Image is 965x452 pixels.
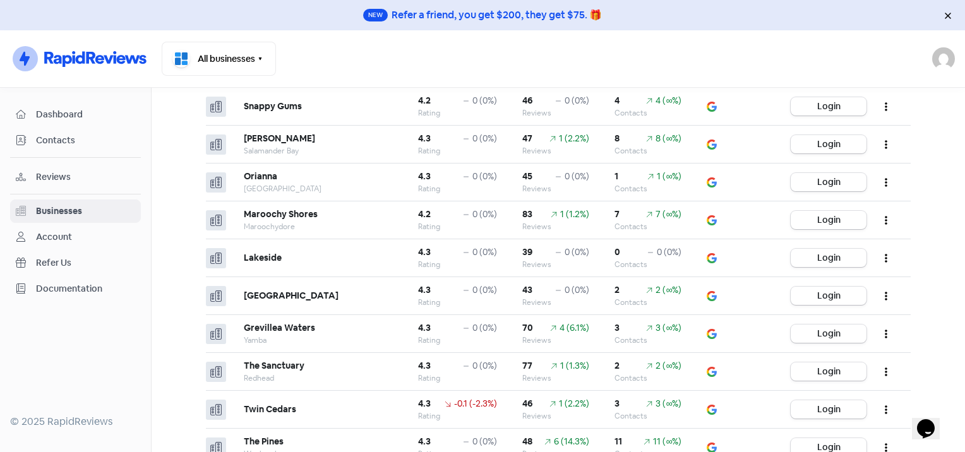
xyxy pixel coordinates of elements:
button: Login [791,135,866,153]
div: 46 [522,94,532,107]
div: Reviews [522,372,589,384]
a: Contacts [10,129,141,152]
img: google.png [707,177,717,187]
div: 45 [522,170,532,183]
div: Reviews [522,335,589,346]
div: 83 [522,208,532,221]
div: 0 [614,246,620,259]
div: Contacts [614,335,682,346]
div: 0 (0%) [472,208,497,221]
span: Documentation [36,282,135,295]
div: Rating [418,221,496,232]
div: 3 [614,321,620,335]
div: 7 [614,208,620,221]
div: 11 [614,435,622,448]
div: 1 (∞%) [657,170,681,183]
button: Login [791,249,866,267]
div: 4.3 [418,397,431,410]
a: Reviews [10,165,141,189]
div: 2 [614,359,620,372]
img: google.png [707,140,717,150]
div: 0 (0%) [472,359,497,372]
div: Contacts [614,259,682,270]
img: google.png [707,405,717,415]
div: Rating [418,410,496,422]
div: Rating [418,145,496,157]
span: New [363,9,388,21]
div: Contacts [614,297,682,308]
div: 6 (14.3%) [554,435,589,448]
div: 11 (∞%) [653,435,681,448]
div: 0 (0%) [472,435,497,448]
a: Dashboard [10,103,141,126]
div: Contacts [614,107,682,119]
div: 3 (∞%) [656,321,681,335]
span: Dashboard [36,108,135,121]
div: 0 (0%) [565,246,589,259]
div: 0 (0%) [472,246,497,259]
div: 0 (0%) [565,283,589,297]
b: Maroochy Shores [244,208,318,220]
div: Rating [418,259,496,270]
div: 3 [614,397,620,410]
div: Contacts [614,183,682,194]
div: Reviews [522,183,589,194]
div: 1 (1.2%) [560,208,589,221]
div: Contacts [614,410,682,422]
b: Grevillea Waters [244,322,315,333]
div: © 2025 RapidReviews [10,414,141,429]
button: Login [791,324,866,343]
div: 0 (0%) [657,246,681,259]
div: 7 (∞%) [656,208,681,221]
div: 3 (∞%) [656,397,681,410]
div: Businesses [36,205,82,218]
button: Login [791,173,866,191]
div: 4.3 [418,435,431,448]
div: Reviews [522,145,589,157]
div: 0 (0%) [472,321,497,335]
img: google.png [707,253,717,263]
button: Login [791,211,866,229]
div: Contacts [614,145,682,157]
span: Contacts [36,134,135,147]
div: 0 (0%) [565,170,589,183]
img: User [932,47,955,70]
button: Login [791,97,866,116]
div: 4 (∞%) [656,94,681,107]
div: 1 (2.2%) [559,132,589,145]
div: 4.2 [418,208,431,221]
div: Rating [418,107,496,119]
b: [GEOGRAPHIC_DATA] [244,290,339,301]
div: Rating [418,183,496,194]
div: Contacts [614,372,682,384]
div: 43 [522,283,532,297]
div: Rating [418,297,496,308]
a: Account [10,225,141,249]
img: google.png [707,102,717,112]
button: All businesses [162,42,276,76]
div: 1 [614,170,618,183]
b: The Pines [244,436,284,447]
div: 47 [522,132,532,145]
div: 1 (2.2%) [559,397,589,410]
img: google.png [707,367,717,377]
div: [GEOGRAPHIC_DATA] [244,183,393,194]
div: 0 (0%) [472,283,497,297]
div: 4.2 [418,94,431,107]
div: Reviews [522,297,589,308]
img: google.png [707,291,717,301]
div: Reviews [522,410,589,422]
iframe: chat widget [912,401,952,439]
div: Reviews [522,221,589,232]
div: Redhead [244,372,393,384]
div: 0 (0%) [565,94,589,107]
b: [PERSON_NAME] [244,133,315,144]
div: Rating [418,372,496,384]
div: 4 [614,94,620,107]
button: Login [791,400,866,419]
div: 4.3 [418,132,431,145]
b: The Sanctuary [244,360,304,371]
div: 4.3 [418,246,431,259]
div: Contacts [614,221,682,232]
span: Refer Us [36,256,135,270]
